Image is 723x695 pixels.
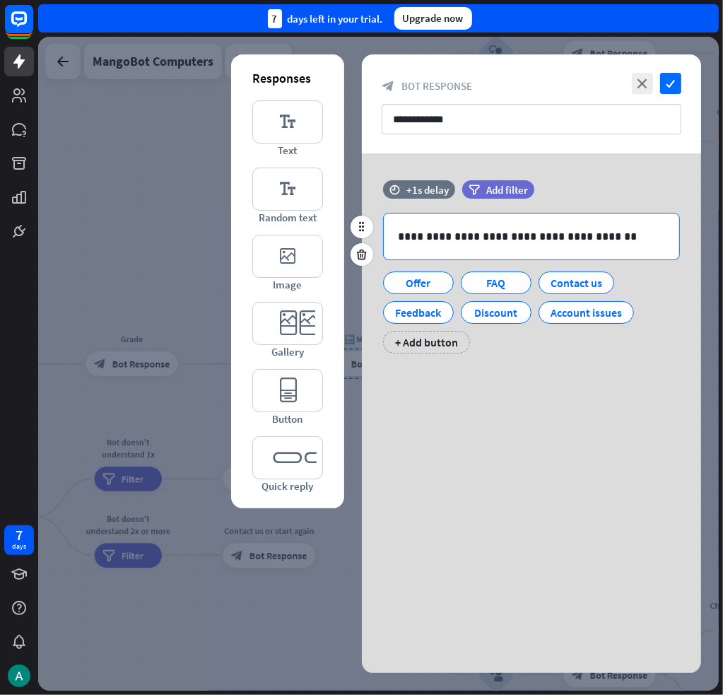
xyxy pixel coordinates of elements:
[268,9,383,28] div: days left in your trial.
[16,529,23,542] div: 7
[12,542,26,551] div: days
[268,9,282,28] div: 7
[4,525,34,555] a: 7 days
[11,6,54,48] button: Open LiveChat chat widget
[394,7,472,30] div: Upgrade now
